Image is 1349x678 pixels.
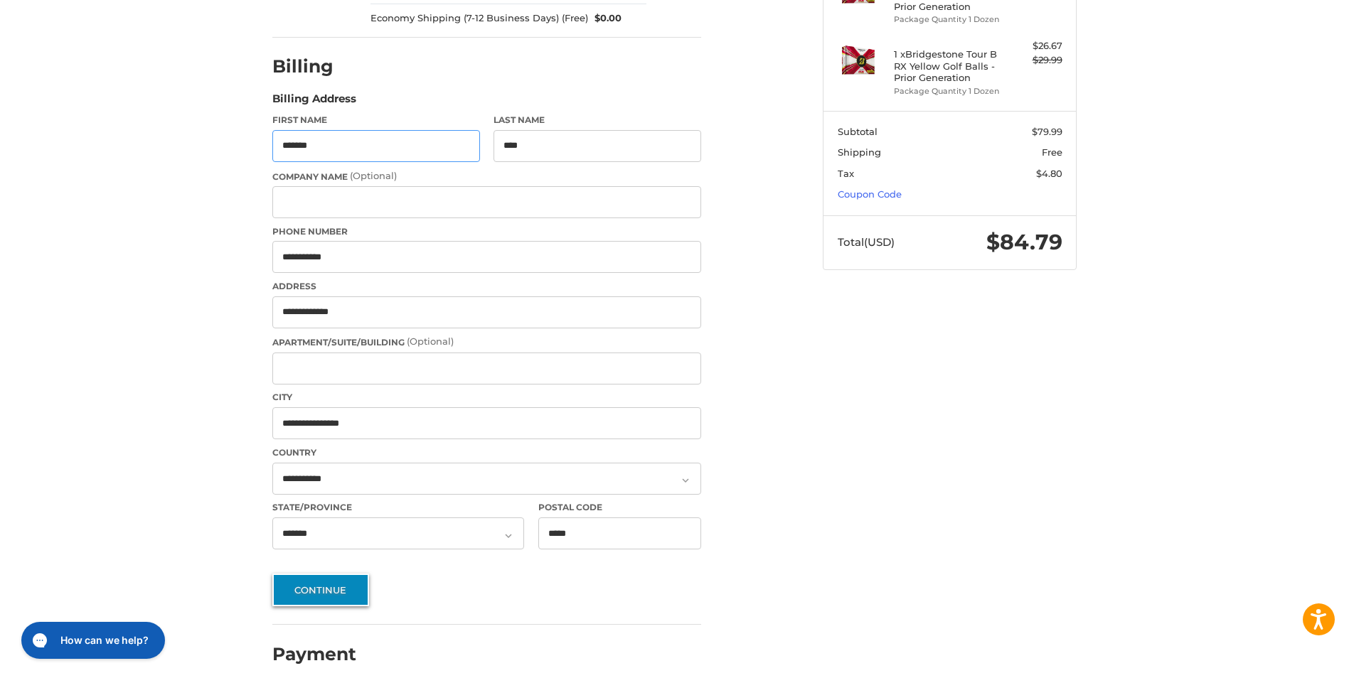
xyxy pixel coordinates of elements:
[1006,39,1062,53] div: $26.67
[272,225,701,238] label: Phone Number
[272,501,524,514] label: State/Province
[272,643,356,665] h2: Payment
[1036,168,1062,179] span: $4.80
[894,14,1003,26] li: Package Quantity 1 Dozen
[838,146,881,158] span: Shipping
[986,229,1062,255] span: $84.79
[838,235,895,249] span: Total (USD)
[272,91,356,114] legend: Billing Address
[838,188,902,200] a: Coupon Code
[272,446,701,459] label: Country
[350,170,397,181] small: (Optional)
[538,501,702,514] label: Postal Code
[272,335,701,349] label: Apartment/Suite/Building
[272,55,356,77] h2: Billing
[14,617,169,664] iframe: Gorgias live chat messenger
[370,11,588,26] span: Economy Shipping (7-12 Business Days) (Free)
[838,126,878,137] span: Subtotal
[1042,146,1062,158] span: Free
[407,335,454,347] small: (Optional)
[1006,53,1062,68] div: $29.99
[272,574,369,606] button: Continue
[894,48,1003,83] h4: 1 x Bridgestone Tour B RX Yellow Golf Balls - Prior Generation
[272,169,701,183] label: Company Name
[272,391,701,404] label: City
[272,280,701,293] label: Address
[588,11,622,26] span: $0.00
[894,85,1003,97] li: Package Quantity 1 Dozen
[838,168,854,179] span: Tax
[1032,126,1062,137] span: $79.99
[494,114,701,127] label: Last Name
[272,114,480,127] label: First Name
